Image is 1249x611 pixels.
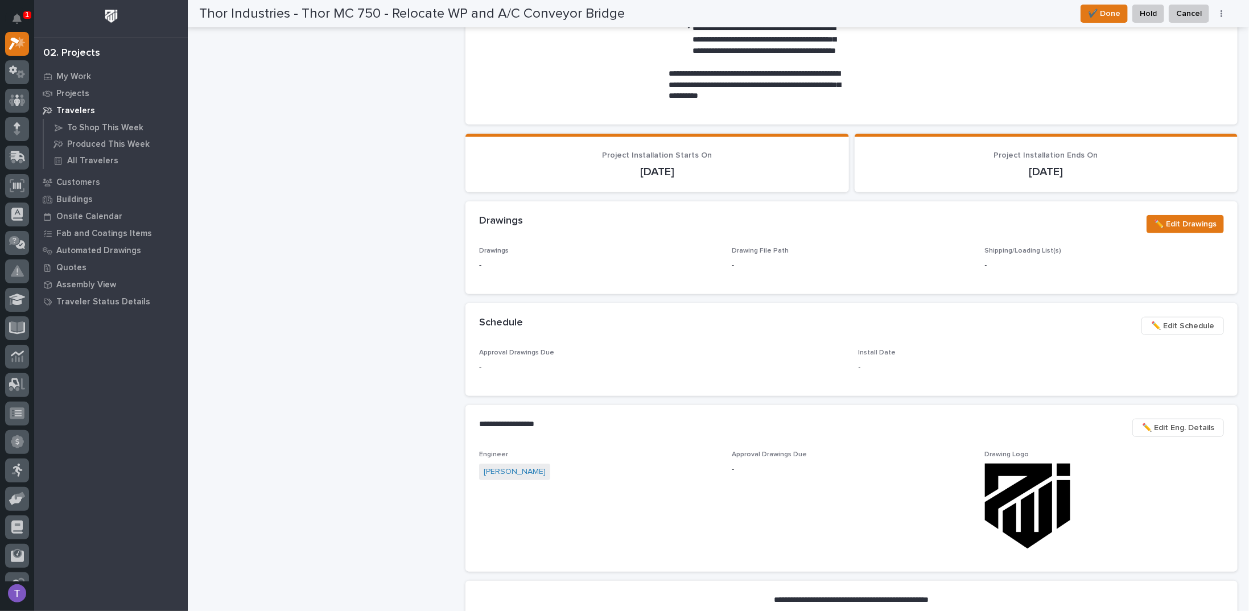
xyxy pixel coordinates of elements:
[14,14,29,32] div: Notifications1
[732,464,971,476] p: -
[1176,7,1202,20] span: Cancel
[56,106,95,116] p: Travelers
[34,225,188,242] a: Fab and Coatings Items
[199,6,625,22] h2: Thor Industries - Thor MC 750 - Relocate WP and A/C Conveyor Bridge
[1140,7,1157,20] span: Hold
[101,6,122,27] img: Workspace Logo
[1154,217,1217,231] span: ✏️ Edit Drawings
[34,191,188,208] a: Buildings
[56,177,100,188] p: Customers
[732,247,789,254] span: Drawing File Path
[1169,5,1209,23] button: Cancel
[479,259,718,271] p: -
[34,293,188,310] a: Traveler Status Details
[484,466,546,478] a: [PERSON_NAME]
[1147,215,1224,233] button: ✏️ Edit Drawings
[602,151,712,159] span: Project Installation Starts On
[34,174,188,191] a: Customers
[5,581,29,605] button: users-avatar
[25,11,29,19] p: 1
[479,215,523,228] h2: Drawings
[868,165,1224,179] p: [DATE]
[67,123,143,133] p: To Shop This Week
[985,451,1029,458] span: Drawing Logo
[44,152,188,168] a: All Travelers
[1151,319,1214,333] span: ✏️ Edit Schedule
[732,451,807,458] span: Approval Drawings Due
[44,136,188,152] a: Produced This Week
[859,349,896,356] span: Install Date
[859,362,1224,374] p: -
[1088,7,1120,20] span: ✔️ Done
[67,139,150,150] p: Produced This Week
[34,102,188,119] a: Travelers
[479,247,509,254] span: Drawings
[479,349,554,356] span: Approval Drawings Due
[56,212,122,222] p: Onsite Calendar
[34,242,188,259] a: Automated Drawings
[56,229,152,239] p: Fab and Coatings Items
[479,362,844,374] p: -
[985,259,1224,271] p: -
[732,259,734,271] p: -
[985,247,1062,254] span: Shipping/Loading List(s)
[1132,419,1224,437] button: ✏️ Edit Eng. Details
[44,119,188,135] a: To Shop This Week
[56,246,141,256] p: Automated Drawings
[56,297,150,307] p: Traveler Status Details
[1081,5,1128,23] button: ✔️ Done
[994,151,1098,159] span: Project Installation Ends On
[43,47,100,60] div: 02. Projects
[34,85,188,102] a: Projects
[985,464,1070,549] img: quenqUgLIPevEHkXcf-I4_BswUWZlAag1m-ws__PNnY
[479,165,835,179] p: [DATE]
[1141,317,1224,335] button: ✏️ Edit Schedule
[56,72,91,82] p: My Work
[34,259,188,276] a: Quotes
[1132,5,1164,23] button: Hold
[34,208,188,225] a: Onsite Calendar
[5,7,29,31] button: Notifications
[34,276,188,293] a: Assembly View
[56,263,86,273] p: Quotes
[1142,421,1214,435] span: ✏️ Edit Eng. Details
[56,89,89,99] p: Projects
[56,195,93,205] p: Buildings
[34,68,188,85] a: My Work
[56,280,116,290] p: Assembly View
[479,451,508,458] span: Engineer
[479,317,523,329] h2: Schedule
[67,156,118,166] p: All Travelers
